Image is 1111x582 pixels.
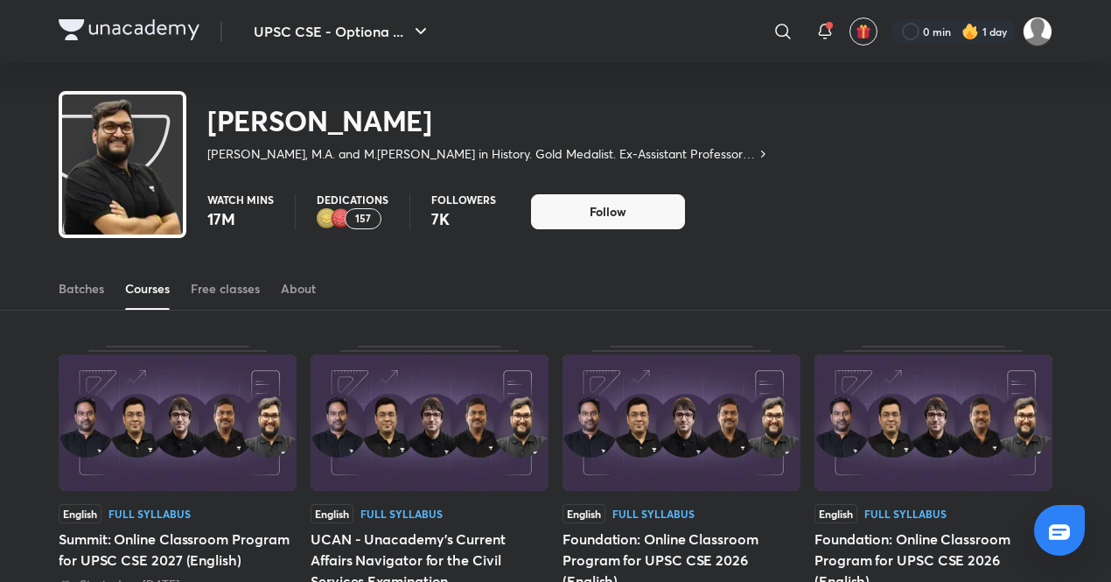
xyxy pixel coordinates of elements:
[360,508,443,519] div: Full Syllabus
[856,24,871,39] img: avatar
[814,354,1052,491] img: Thumbnail
[207,208,274,229] p: 17M
[431,194,496,205] p: Followers
[59,19,199,45] a: Company Logo
[562,504,605,523] span: English
[59,529,297,571] div: Summit: Online Classroom Program for UPSC CSE 2027 (English)
[191,280,260,298] div: Free classes
[311,354,549,491] img: Thumbnail
[281,280,316,298] div: About
[311,504,353,523] span: English
[531,194,685,229] button: Follow
[1023,17,1052,46] img: Gaurav Chauhan
[207,194,274,205] p: Watch mins
[62,98,183,264] img: class
[355,213,371,225] p: 157
[207,145,756,163] p: [PERSON_NAME], M.A. and M.[PERSON_NAME] in History. Gold Medalist. Ex-Assistant Professor at DU. ...
[431,208,496,229] p: 7K
[281,268,316,310] a: About
[331,208,352,229] img: educator badge1
[59,268,104,310] a: Batches
[207,103,770,138] h2: [PERSON_NAME]
[59,504,101,523] span: English
[59,19,199,40] img: Company Logo
[108,508,191,519] div: Full Syllabus
[849,18,877,46] button: avatar
[317,194,388,205] p: Dedications
[317,208,338,229] img: educator badge2
[814,504,857,523] span: English
[612,508,695,519] div: Full Syllabus
[562,354,800,491] img: Thumbnail
[59,280,104,298] div: Batches
[590,203,626,221] span: Follow
[961,23,979,40] img: streak
[125,268,170,310] a: Courses
[125,280,170,298] div: Courses
[864,508,947,519] div: Full Syllabus
[59,354,297,491] img: Thumbnail
[191,268,260,310] a: Free classes
[243,14,442,49] button: UPSC CSE - Optiona ...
